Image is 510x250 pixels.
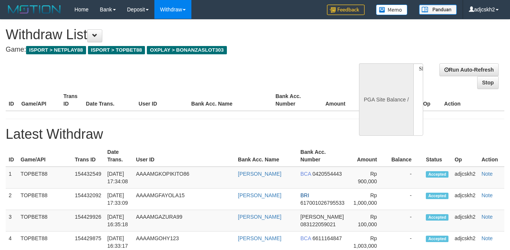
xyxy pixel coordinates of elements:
td: [DATE] 16:35:18 [104,210,133,232]
td: 3 [6,210,18,232]
th: Bank Acc. Name [188,89,273,111]
td: [DATE] 17:33:09 [104,189,133,210]
td: [DATE] 17:34:08 [104,167,133,189]
span: 083122059021 [300,221,336,227]
td: AAAAMGKOPIKITO86 [133,167,235,189]
img: Button%20Memo.svg [376,5,408,15]
td: TOPBET88 [18,210,72,232]
th: Trans ID [72,145,104,167]
th: Bank Acc. Number [273,89,315,111]
a: Note [481,214,493,220]
th: Balance [357,89,395,111]
span: 6611164847 [313,235,342,241]
th: Status [423,145,451,167]
span: ISPORT > NETPLAY88 [26,46,86,54]
th: Bank Acc. Name [235,145,297,167]
span: Accepted [426,193,448,199]
span: BRI [300,192,309,198]
th: Game/API [18,145,72,167]
span: BCA [300,235,311,241]
a: [PERSON_NAME] [238,192,281,198]
span: Accepted [426,214,448,221]
a: [PERSON_NAME] [238,214,281,220]
a: Run Auto-Refresh [439,63,499,76]
span: Accepted [426,236,448,242]
th: Action [441,89,504,111]
th: Amount [348,145,388,167]
td: AAAAMGFAYOLA15 [133,189,235,210]
span: OXPLAY > BONANZASLOT303 [147,46,227,54]
img: MOTION_logo.png [6,4,63,15]
th: ID [6,89,18,111]
span: BCA [300,171,311,177]
td: TOPBET88 [18,167,72,189]
h1: Latest Withdraw [6,127,504,142]
th: Action [478,145,504,167]
td: Rp 1,000,000 [348,189,388,210]
img: panduan.png [419,5,457,15]
td: adjcskh2 [451,167,478,189]
td: TOPBET88 [18,189,72,210]
img: Feedback.jpg [327,5,365,15]
span: ISPORT > TOPBET88 [88,46,145,54]
td: adjcskh2 [451,189,478,210]
th: Op [420,89,441,111]
th: Bank Acc. Number [297,145,348,167]
td: 154432549 [72,167,104,189]
td: - [388,167,423,189]
td: - [388,189,423,210]
td: - [388,210,423,232]
td: 1 [6,167,18,189]
th: Date Trans. [104,145,133,167]
th: Op [451,145,478,167]
h1: Withdraw List [6,27,333,42]
td: 2 [6,189,18,210]
th: Balance [388,145,423,167]
span: 617001026795533 [300,200,345,206]
a: Note [481,235,493,241]
span: 0420554443 [313,171,342,177]
a: Stop [477,76,499,89]
td: 154432092 [72,189,104,210]
a: Note [481,192,493,198]
th: Game/API [18,89,60,111]
span: [PERSON_NAME] [300,214,344,220]
th: Trans ID [60,89,83,111]
th: ID [6,145,18,167]
td: AAAAMGAZURA99 [133,210,235,232]
a: Note [481,171,493,177]
a: [PERSON_NAME] [238,235,281,241]
td: adjcskh2 [451,210,478,232]
a: [PERSON_NAME] [238,171,281,177]
td: Rp 900,000 [348,167,388,189]
th: User ID [136,89,188,111]
td: 154429926 [72,210,104,232]
td: Rp 100,000 [348,210,388,232]
th: User ID [133,145,235,167]
th: Date Trans. [83,89,136,111]
h4: Game: [6,46,333,54]
th: Amount [314,89,357,111]
span: Accepted [426,171,448,178]
div: PGA Site Balance / [359,63,413,136]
